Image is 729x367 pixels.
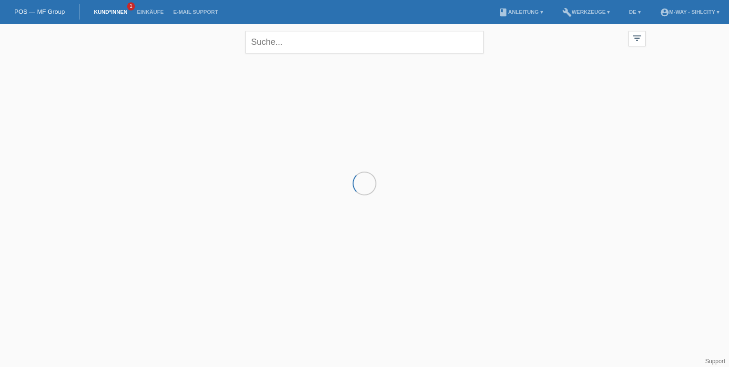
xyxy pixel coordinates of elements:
a: POS — MF Group [14,8,65,15]
i: account_circle [660,8,669,17]
span: 1 [127,2,135,10]
a: E-Mail Support [169,9,223,15]
a: Einkäufe [132,9,168,15]
input: Suche... [245,31,484,53]
i: book [498,8,508,17]
a: DE ▾ [624,9,645,15]
a: Kund*innen [89,9,132,15]
i: filter_list [632,33,642,43]
i: build [562,8,572,17]
a: account_circlem-way - Sihlcity ▾ [655,9,724,15]
a: Support [705,358,725,365]
a: buildWerkzeuge ▾ [557,9,615,15]
a: bookAnleitung ▾ [494,9,547,15]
